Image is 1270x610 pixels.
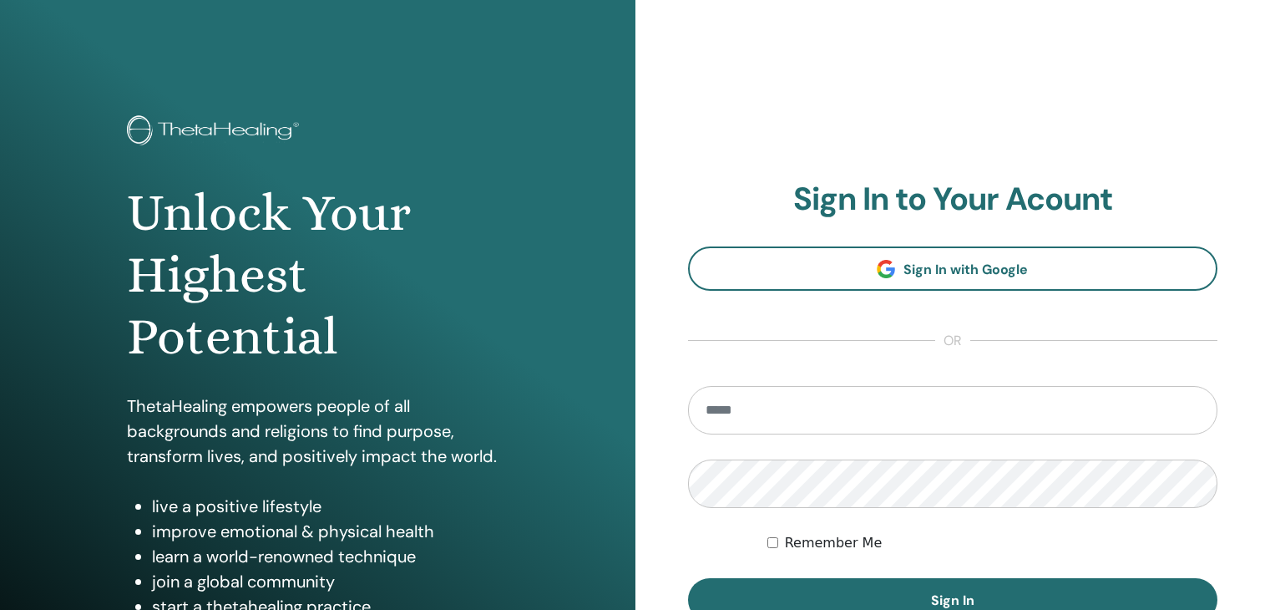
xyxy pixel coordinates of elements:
a: Sign In with Google [688,247,1218,291]
span: or [935,331,970,351]
li: live a positive lifestyle [152,494,509,519]
p: ThetaHealing empowers people of all backgrounds and religions to find purpose, transform lives, a... [127,394,509,469]
span: Sign In [931,592,974,609]
li: join a global community [152,569,509,594]
h1: Unlock Your Highest Potential [127,182,509,369]
li: learn a world-renowned technique [152,544,509,569]
span: Sign In with Google [903,261,1028,278]
div: Keep me authenticated indefinitely or until I manually logout [767,533,1217,553]
li: improve emotional & physical health [152,519,509,544]
label: Remember Me [785,533,883,553]
h2: Sign In to Your Acount [688,180,1218,219]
